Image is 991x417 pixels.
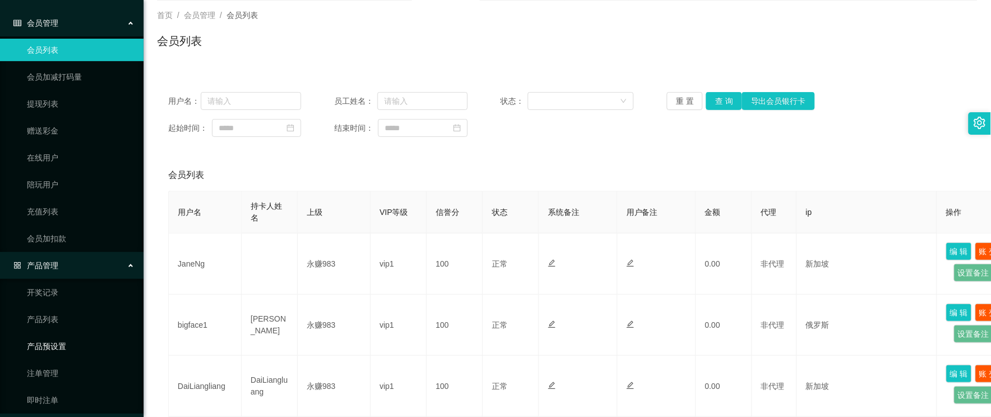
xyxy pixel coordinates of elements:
td: 永赚983 [298,233,371,295]
span: 用户名： [168,95,201,107]
span: 持卡人姓名 [251,201,282,222]
input: 请输入 [377,92,467,110]
span: 操作 [946,208,962,217]
button: 编 辑 [946,365,972,383]
span: 首页 [157,11,173,20]
td: bigface1 [169,295,242,356]
a: 会员加减打码量 [27,66,135,88]
button: 编 辑 [946,304,972,322]
a: 在线用户 [27,146,135,169]
a: 会员列表 [27,39,135,61]
td: 新加坡 [797,356,937,417]
a: 产品预设置 [27,335,135,358]
i: 图标: edit [548,382,556,389]
i: 图标: edit [626,259,634,267]
td: [PERSON_NAME] [242,295,298,356]
td: 0.00 [696,233,752,295]
td: JaneNg [169,233,242,295]
span: 会员列表 [168,168,204,182]
td: vip1 [371,233,427,295]
a: 开奖记录 [27,281,135,304]
span: 非代理 [761,320,785,329]
span: 状态 [492,208,508,217]
td: DaiLiangliang [169,356,242,417]
td: 100 [427,356,483,417]
span: / [220,11,222,20]
span: 用户备注 [626,208,658,217]
td: 永赚983 [298,356,371,417]
span: 非代理 [761,259,785,268]
span: 会员管理 [184,11,215,20]
span: 会员管理 [13,19,58,28]
span: / [177,11,179,20]
span: 正常 [492,259,508,268]
i: 图标: edit [626,320,634,328]
a: 充值列表 [27,200,135,223]
span: ip [806,208,812,217]
span: VIP等级 [380,208,408,217]
td: 俄罗斯 [797,295,937,356]
a: 提现列表 [27,93,135,115]
a: 赠送彩金 [27,120,135,142]
i: 图标: appstore-o [13,262,21,269]
span: 正常 [492,382,508,391]
span: 上级 [307,208,322,217]
span: 员工姓名： [334,95,377,107]
a: 产品列表 [27,308,135,331]
span: 信誉分 [436,208,459,217]
td: 100 [427,233,483,295]
span: 系统备注 [548,208,579,217]
span: 产品管理 [13,261,58,270]
span: 非代理 [761,382,785,391]
a: 会员加扣款 [27,227,135,250]
i: 图标: edit [548,320,556,328]
button: 编 辑 [946,242,972,260]
i: 图标: calendar [287,124,294,132]
td: 0.00 [696,295,752,356]
i: 图标: edit [548,259,556,267]
td: 100 [427,295,483,356]
i: 图标: down [620,98,627,106]
span: 金额 [705,208,721,217]
span: 代理 [761,208,777,217]
i: 图标: setting [974,117,986,129]
i: 图标: edit [626,382,634,389]
span: 结束时间： [334,122,378,134]
td: 0.00 [696,356,752,417]
button: 查 询 [706,92,742,110]
td: vip1 [371,295,427,356]
span: 正常 [492,320,508,329]
td: 永赚983 [298,295,371,356]
a: 即时注单 [27,389,135,411]
i: 图标: table [13,19,21,27]
td: DaiLiangluang [242,356,298,417]
span: 状态： [501,95,528,107]
a: 注单管理 [27,362,135,384]
button: 导出会员银行卡 [742,92,815,110]
button: 重 置 [667,92,703,110]
input: 请输入 [201,92,301,110]
i: 图标: calendar [453,124,461,132]
span: 用户名 [178,208,201,217]
a: 陪玩用户 [27,173,135,196]
td: 新加坡 [797,233,937,295]
span: 起始时间： [168,122,212,134]
span: 会员列表 [227,11,258,20]
h1: 会员列表 [157,33,202,49]
td: vip1 [371,356,427,417]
